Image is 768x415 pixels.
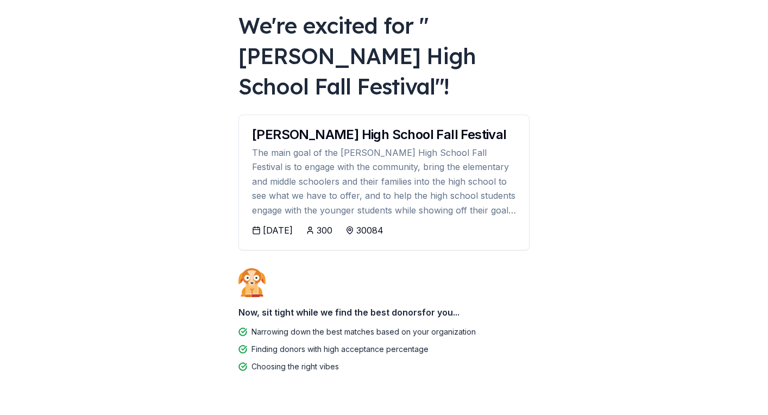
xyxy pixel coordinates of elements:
div: Now, sit tight while we find the best donors for you... [238,301,530,323]
img: Dog waiting patiently [238,268,266,297]
div: [DATE] [263,224,293,237]
div: Finding donors with high acceptance percentage [251,343,429,356]
div: We're excited for " [PERSON_NAME] High School Fall Festival "! [238,10,530,102]
div: Narrowing down the best matches based on your organization [251,325,476,338]
div: The main goal of the [PERSON_NAME] High School Fall Festival is to engage with the community, bri... [252,146,516,217]
div: [PERSON_NAME] High School Fall Festival [252,128,516,141]
div: 300 [317,224,332,237]
div: Choosing the right vibes [251,360,339,373]
div: 30084 [356,224,383,237]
